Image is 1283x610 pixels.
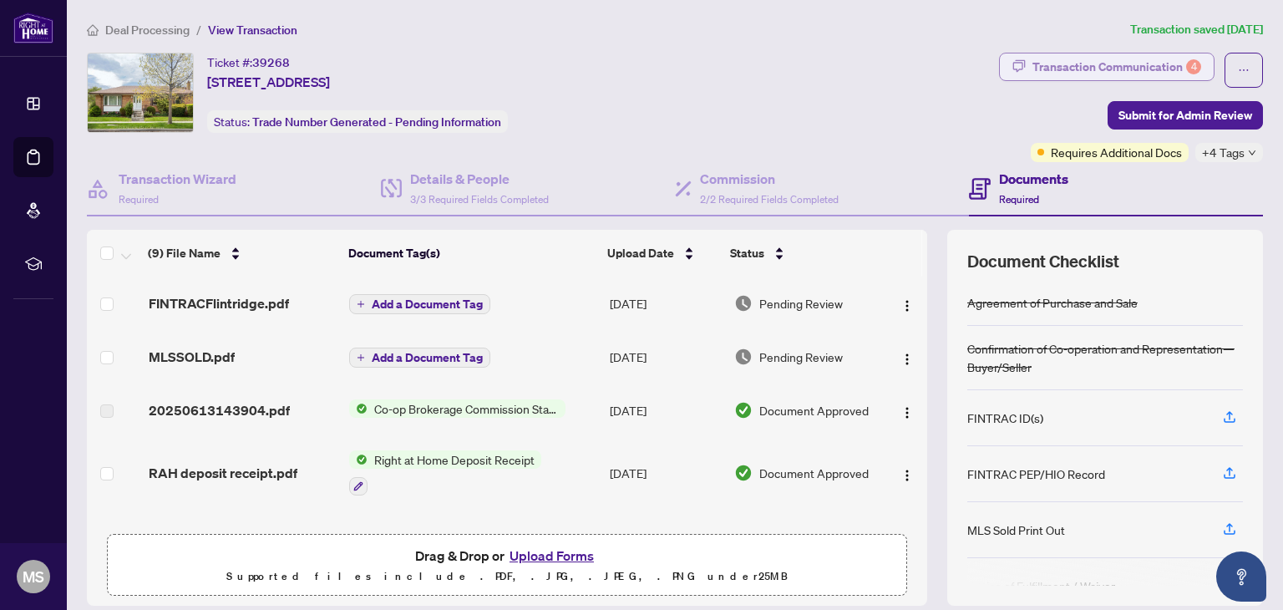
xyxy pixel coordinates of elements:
[368,450,541,469] span: Right at Home Deposit Receipt
[1248,149,1256,157] span: down
[759,294,843,313] span: Pending Review
[88,53,193,132] img: IMG-E12147796_1.jpg
[415,545,599,567] span: Drag & Drop or
[505,545,599,567] button: Upload Forms
[349,450,368,469] img: Status Icon
[196,20,201,39] li: /
[1032,53,1201,80] div: Transaction Communication
[119,193,159,206] span: Required
[372,298,483,310] span: Add a Document Tag
[999,169,1068,189] h4: Documents
[1108,101,1263,130] button: Submit for Admin Review
[1051,143,1182,161] span: Requires Additional Docs
[999,193,1039,206] span: Required
[967,409,1043,427] div: FINTRAC ID(s)
[734,464,753,482] img: Document Status
[119,169,236,189] h4: Transaction Wizard
[357,353,365,362] span: plus
[603,384,728,437] td: [DATE]
[723,230,878,277] th: Status
[900,406,914,419] img: Logo
[207,53,290,72] div: Ticket #:
[105,23,190,38] span: Deal Processing
[349,399,565,418] button: Status IconCo-op Brokerage Commission Statement
[149,463,297,483] span: RAH deposit receipt.pdf
[1202,143,1245,162] span: +4 Tags
[342,230,601,277] th: Document Tag(s)
[349,293,490,315] button: Add a Document Tag
[87,24,99,36] span: home
[349,399,368,418] img: Status Icon
[730,244,764,262] span: Status
[357,300,365,308] span: plus
[967,521,1065,539] div: MLS Sold Print Out
[734,401,753,419] img: Document Status
[208,23,297,38] span: View Transaction
[603,509,728,562] td: [DATE]
[108,535,906,597] span: Drag & Drop orUpload FormsSupported files include .PDF, .JPG, .JPEG, .PNG under25MB
[759,464,869,482] span: Document Approved
[149,526,228,546] span: RBC SLIP.pdf
[967,250,1119,273] span: Document Checklist
[149,400,290,420] span: 20250613143904.pdf
[734,294,753,313] img: Document Status
[149,347,235,367] span: MLSSOLD.pdf
[349,348,490,368] button: Add a Document Tag
[734,348,753,366] img: Document Status
[603,437,728,509] td: [DATE]
[149,293,289,313] span: FINTRACFlintridge.pdf
[967,293,1138,312] div: Agreement of Purchase and Sale
[1118,102,1252,129] span: Submit for Admin Review
[894,397,920,424] button: Logo
[700,193,839,206] span: 2/2 Required Fields Completed
[601,230,724,277] th: Upload Date
[1216,552,1266,602] button: Open asap
[148,244,221,262] span: (9) File Name
[349,347,490,369] button: Add a Document Tag
[349,294,490,314] button: Add a Document Tag
[13,13,53,43] img: logo
[967,339,1243,376] div: Confirmation of Co-operation and Representation—Buyer/Seller
[700,169,839,189] h4: Commission
[1186,59,1201,74] div: 4
[368,399,565,418] span: Co-op Brokerage Commission Statement
[894,343,920,370] button: Logo
[894,290,920,317] button: Logo
[1130,20,1263,39] article: Transaction saved [DATE]
[759,348,843,366] span: Pending Review
[1238,64,1250,76] span: ellipsis
[410,193,549,206] span: 3/3 Required Fields Completed
[603,277,728,330] td: [DATE]
[141,230,342,277] th: (9) File Name
[118,567,896,587] p: Supported files include .PDF, .JPG, .JPEG, .PNG under 25 MB
[900,299,914,313] img: Logo
[23,565,44,588] span: MS
[759,401,869,419] span: Document Approved
[207,110,508,133] div: Status:
[967,465,1105,483] div: FINTRAC PEP/HIO Record
[349,450,541,496] button: Status IconRight at Home Deposit Receipt
[999,53,1215,81] button: Transaction Communication4
[900,469,914,482] img: Logo
[894,460,920,486] button: Logo
[607,244,674,262] span: Upload Date
[252,55,290,70] span: 39268
[603,330,728,384] td: [DATE]
[410,169,549,189] h4: Details & People
[207,72,330,92] span: [STREET_ADDRESS]
[372,352,483,363] span: Add a Document Tag
[900,353,914,366] img: Logo
[252,114,501,130] span: Trade Number Generated - Pending Information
